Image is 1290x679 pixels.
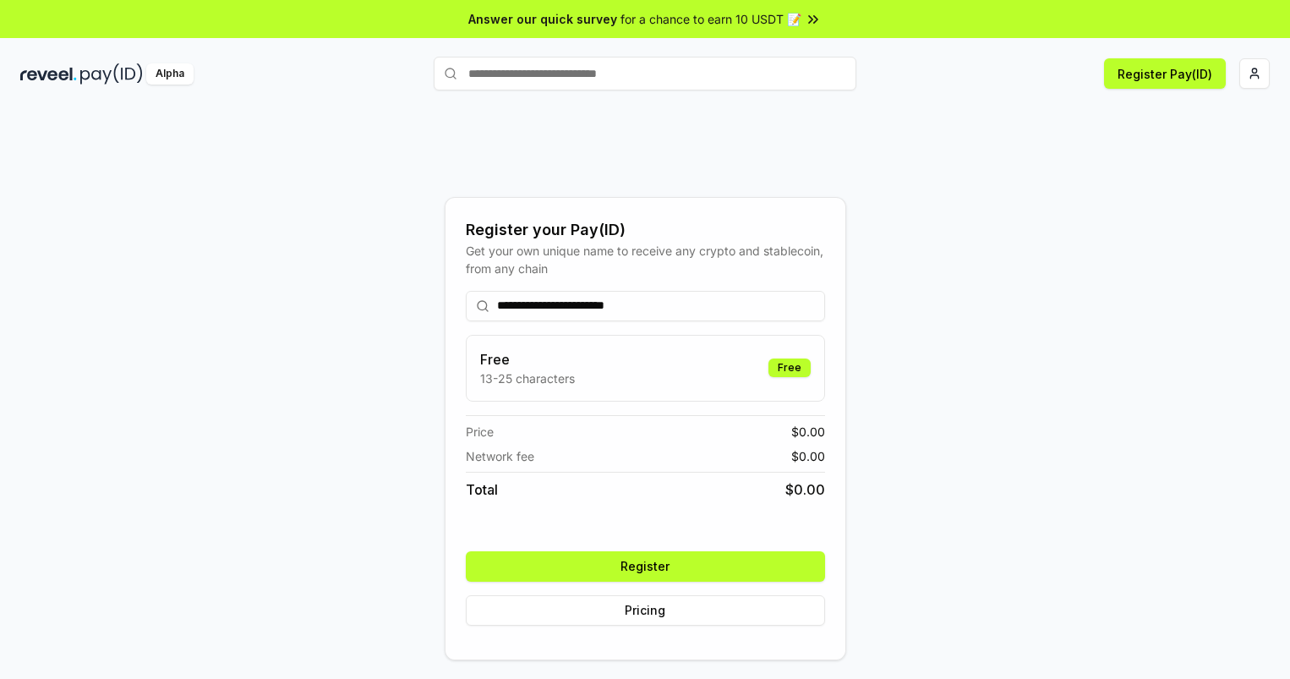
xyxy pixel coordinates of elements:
[468,10,617,28] span: Answer our quick survey
[20,63,77,85] img: reveel_dark
[768,359,811,377] div: Free
[466,551,825,582] button: Register
[785,479,825,500] span: $ 0.00
[466,595,825,626] button: Pricing
[480,370,575,387] p: 13-25 characters
[1104,58,1226,89] button: Register Pay(ID)
[466,447,534,465] span: Network fee
[791,423,825,441] span: $ 0.00
[791,447,825,465] span: $ 0.00
[466,479,498,500] span: Total
[620,10,801,28] span: for a chance to earn 10 USDT 📝
[146,63,194,85] div: Alpha
[466,242,825,277] div: Get your own unique name to receive any crypto and stablecoin, from any chain
[80,63,143,85] img: pay_id
[466,218,825,242] div: Register your Pay(ID)
[466,423,494,441] span: Price
[480,349,575,370] h3: Free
